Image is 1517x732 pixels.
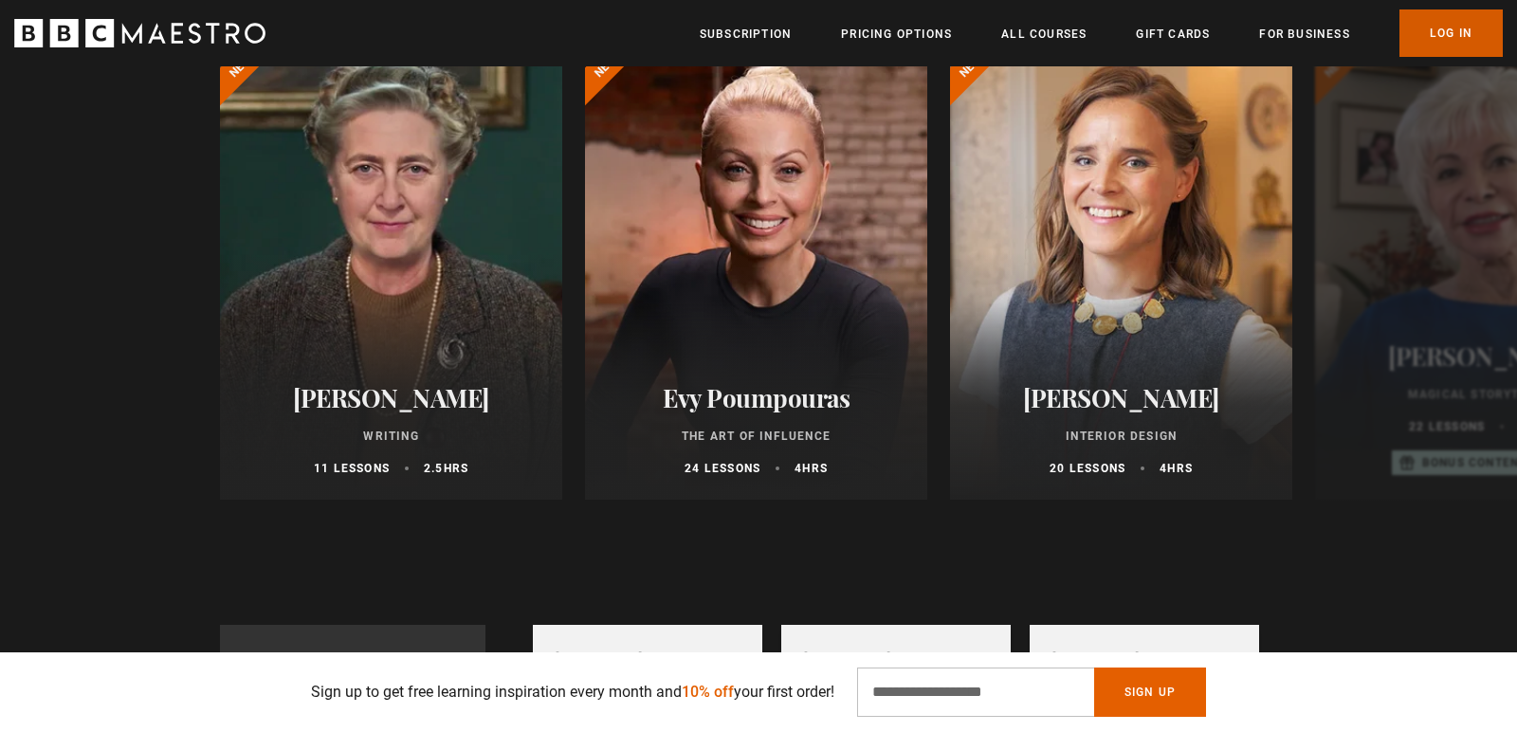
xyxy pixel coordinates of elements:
[795,460,828,477] p: 4
[973,428,1270,445] p: Interior Design
[444,462,469,475] abbr: hrs
[682,683,734,701] span: 10% off
[314,460,390,477] p: 11 lessons
[950,45,1292,500] a: [PERSON_NAME] Interior Design 20 lessons 4hrs New
[700,9,1503,57] nav: Primary
[1399,9,1503,57] a: Log In
[700,25,792,44] a: Subscription
[311,681,834,704] p: Sign up to get free learning inspiration every month and your first order!
[1167,462,1193,475] abbr: hrs
[243,428,539,445] p: Writing
[804,650,890,667] div: [PERSON_NAME]
[973,383,1270,412] h2: [PERSON_NAME]
[14,19,265,47] svg: BBC Maestro
[802,462,828,475] abbr: hrs
[1259,25,1349,44] a: For business
[1409,418,1485,435] p: 22 lessons
[220,45,562,500] a: [PERSON_NAME] Writing 11 lessons 2.5hrs New
[424,460,468,477] p: 2.5
[1160,460,1193,477] p: 4
[243,383,539,412] h2: [PERSON_NAME]
[1050,460,1125,477] p: 20 lessons
[1001,25,1087,44] a: All Courses
[1052,650,1139,667] div: [PERSON_NAME]
[608,428,905,445] p: The Art of Influence
[585,45,927,500] a: Evy Poumpouras The Art of Influence 24 lessons 4hrs New
[1094,668,1206,717] button: Sign Up
[1136,25,1210,44] a: Gift Cards
[556,650,642,667] div: [PERSON_NAME]
[685,460,760,477] p: 24 lessons
[841,25,952,44] a: Pricing Options
[608,383,905,412] h2: Evy Poumpouras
